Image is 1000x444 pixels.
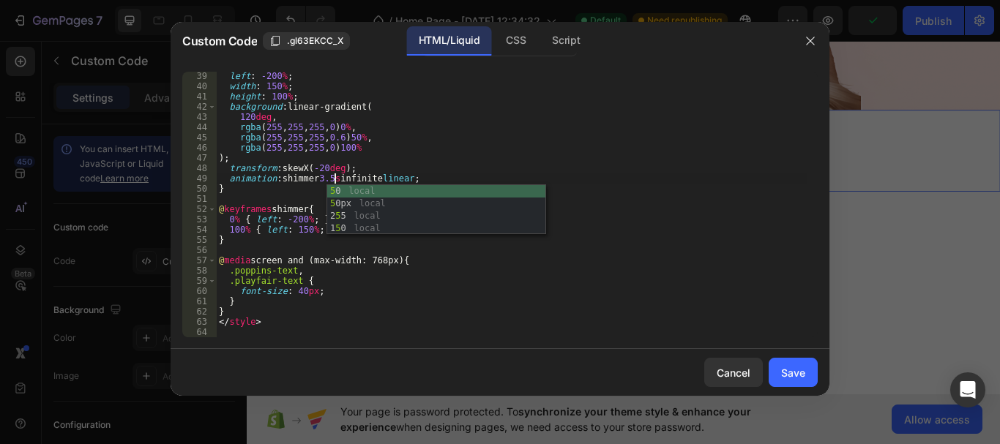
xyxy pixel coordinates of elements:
span: .gl63EKCC_X [287,34,343,48]
div: 60 [182,286,217,296]
span: Custom Code [182,32,257,50]
span: Sellers [469,99,583,154]
div: 46 [182,143,217,153]
div: 53 [182,214,217,225]
span: Best [392,99,466,154]
div: 41 [182,91,217,102]
div: 47 [182,153,217,163]
span: Add image [109,207,153,218]
div: 63 [182,317,217,327]
div: 52 [182,204,217,214]
div: 40 [182,81,217,91]
div: Custom Code [18,64,81,78]
div: 56 [182,245,217,255]
button: .gl63EKCC_X [263,32,350,50]
div: 50 [182,184,217,194]
div: HTML/Liquid [407,26,491,56]
div: 59 [182,276,217,286]
div: CSS [494,26,537,56]
div: 45 [182,132,217,143]
div: Cancel [717,365,750,380]
div: 43 [182,112,217,122]
div: 61 [182,296,217,306]
div: 64 [182,327,217,337]
div: 54 [182,225,217,235]
div: 51 [182,194,217,204]
div: 58 [182,266,217,276]
div: 55 [182,235,217,245]
p: Catch your customer's attention with attracted media. [39,192,196,235]
div: 39 [182,71,217,81]
div: Open Intercom Messenger [950,372,985,407]
div: Script [540,26,592,56]
div: 62 [182,306,217,317]
div: 42 [182,102,217,112]
div: Save [781,365,805,380]
div: 57 [182,255,217,266]
div: 48 [182,163,217,173]
button: Save [769,358,818,387]
div: 49 [182,173,217,184]
div: 44 [182,122,217,132]
button: Cancel [704,358,763,387]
